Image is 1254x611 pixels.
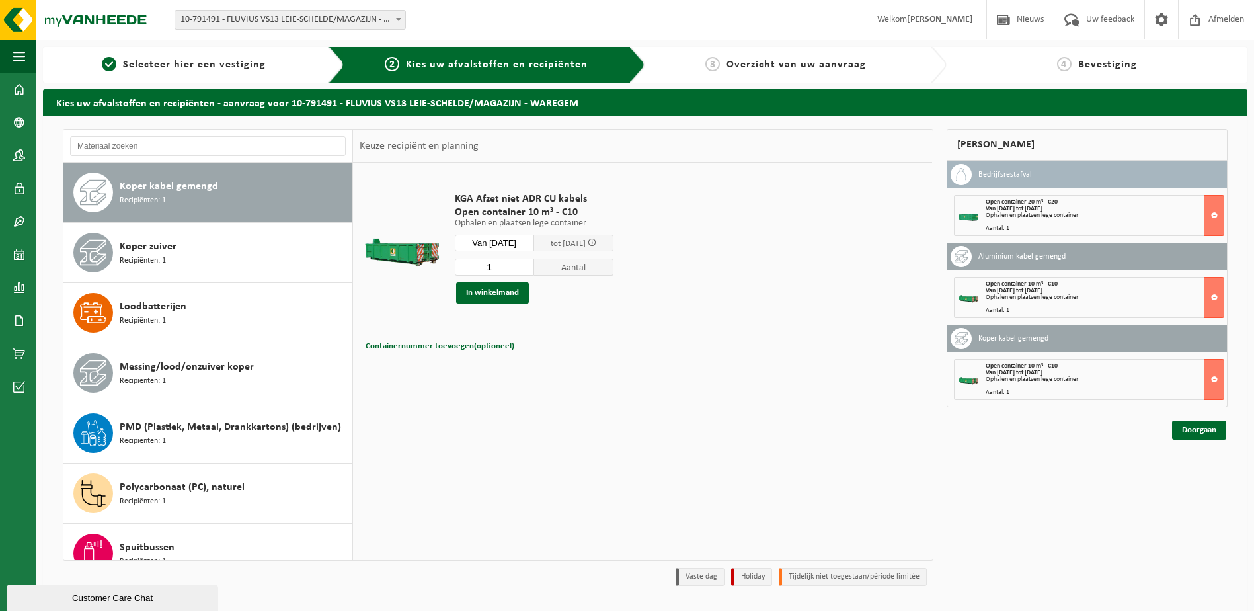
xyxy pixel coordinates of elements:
button: Messing/lood/onzuiver koper Recipiënten: 1 [63,343,352,403]
span: Kies uw afvalstoffen en recipiënten [406,60,588,70]
span: KGA Afzet niet ADR CU kabels [455,192,613,206]
span: Recipiënten: 1 [120,375,166,387]
span: 2 [385,57,399,71]
strong: [PERSON_NAME] [907,15,973,24]
strong: Van [DATE] tot [DATE] [986,287,1042,294]
button: Containernummer toevoegen(optioneel) [364,337,516,356]
h3: Aluminium kabel gemengd [978,246,1066,267]
span: Bevestiging [1078,60,1137,70]
button: Loodbatterijen Recipiënten: 1 [63,283,352,343]
h3: Koper kabel gemengd [978,328,1048,349]
span: Open container 10 m³ - C10 [986,280,1058,288]
span: 10-791491 - FLUVIUS VS13 LEIE-SCHELDE/MAGAZIJN - WAREGEM [175,11,405,29]
div: Aantal: 1 [986,389,1224,396]
span: Selecteer hier een vestiging [123,60,266,70]
strong: Van [DATE] tot [DATE] [986,369,1042,376]
div: Aantal: 1 [986,225,1224,232]
span: Recipiënten: 1 [120,255,166,267]
button: In winkelmand [456,282,529,304]
li: Tijdelijk niet toegestaan/période limitée [779,568,927,586]
div: [PERSON_NAME] [947,129,1228,161]
span: Koper kabel gemengd [120,179,218,194]
h3: Bedrijfsrestafval [978,164,1032,185]
span: 4 [1057,57,1072,71]
span: Open container 10 m³ - C10 [986,362,1058,370]
a: 1Selecteer hier een vestiging [50,57,318,73]
strong: Van [DATE] tot [DATE] [986,205,1042,212]
span: Recipiënten: 1 [120,495,166,508]
a: Doorgaan [1172,421,1226,440]
button: PMD (Plastiek, Metaal, Drankkartons) (bedrijven) Recipiënten: 1 [63,403,352,464]
span: Koper zuiver [120,239,176,255]
div: Ophalen en plaatsen lege container [986,294,1224,301]
span: 10-791491 - FLUVIUS VS13 LEIE-SCHELDE/MAGAZIJN - WAREGEM [175,10,406,30]
div: Ophalen en plaatsen lege container [986,376,1224,383]
li: Holiday [731,568,772,586]
input: Materiaal zoeken [70,136,346,156]
div: Ophalen en plaatsen lege container [986,212,1224,219]
span: Polycarbonaat (PC), naturel [120,479,245,495]
iframe: chat widget [7,582,221,611]
span: tot [DATE] [551,239,586,248]
div: Aantal: 1 [986,307,1224,314]
span: Containernummer toevoegen(optioneel) [366,342,514,350]
span: Aantal [534,259,613,276]
span: Loodbatterijen [120,299,186,315]
div: Keuze recipiënt en planning [353,130,485,163]
button: Polycarbonaat (PC), naturel Recipiënten: 1 [63,464,352,524]
span: Open container 10 m³ - C10 [455,206,613,219]
span: 3 [705,57,720,71]
span: PMD (Plastiek, Metaal, Drankkartons) (bedrijven) [120,419,341,435]
button: Koper zuiver Recipiënten: 1 [63,223,352,283]
span: Recipiënten: 1 [120,555,166,568]
span: Recipiënten: 1 [120,435,166,448]
button: Spuitbussen Recipiënten: 1 [63,524,352,584]
span: Recipiënten: 1 [120,315,166,327]
h2: Kies uw afvalstoffen en recipiënten - aanvraag voor 10-791491 - FLUVIUS VS13 LEIE-SCHELDE/MAGAZIJ... [43,89,1247,115]
button: Koper kabel gemengd Recipiënten: 1 [63,163,352,223]
span: Overzicht van uw aanvraag [726,60,866,70]
span: Messing/lood/onzuiver koper [120,359,254,375]
span: Recipiënten: 1 [120,194,166,207]
li: Vaste dag [676,568,725,586]
input: Selecteer datum [455,235,534,251]
span: Open container 20 m³ - C20 [986,198,1058,206]
p: Ophalen en plaatsen lege container [455,219,613,228]
span: Spuitbussen [120,540,175,555]
span: 1 [102,57,116,71]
